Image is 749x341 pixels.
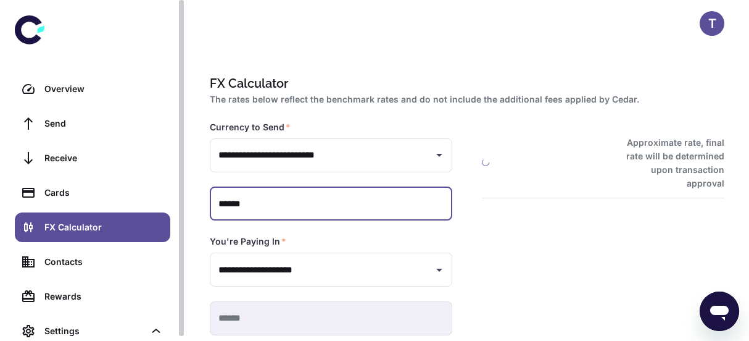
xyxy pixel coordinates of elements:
h6: Approximate rate, final rate will be determined upon transaction approval [615,136,724,190]
label: Currency to Send [210,121,291,133]
a: Cards [15,178,170,208]
div: Send [44,117,163,130]
a: Receive [15,143,170,173]
div: Rewards [44,290,163,303]
div: FX Calculator [44,221,163,234]
div: Settings [44,324,144,338]
a: Rewards [15,282,170,311]
div: Overview [44,82,163,96]
div: Contacts [44,255,163,269]
label: You're Paying In [210,235,286,248]
a: Send [15,109,170,138]
a: FX Calculator [15,213,170,242]
button: T [700,11,724,36]
div: Cards [44,186,163,200]
div: Receive [44,151,163,165]
a: Contacts [15,247,170,277]
h1: FX Calculator [210,74,719,93]
iframe: Button to launch messaging window [700,292,739,331]
button: Open [431,261,448,279]
a: Overview [15,74,170,104]
button: Open [431,146,448,164]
